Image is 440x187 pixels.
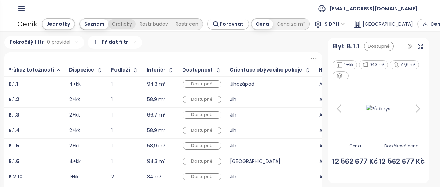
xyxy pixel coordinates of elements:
[9,173,23,180] font: B.2.10
[191,96,213,102] font: Dostupné
[9,82,18,86] a: B.1.1
[191,81,213,87] font: Dostupné
[230,68,302,72] div: Orientace obývacího pokoje
[102,38,128,45] font: Přidat filtr
[319,158,329,165] font: Ano
[147,158,166,165] font: 94,3 m²
[111,127,113,134] font: 1
[277,21,305,27] font: Cena za m²
[343,62,353,67] font: 4+kk
[332,156,378,166] font: 12 562 677 Kč
[69,158,81,165] font: 4+kk
[319,111,329,118] font: Ano
[69,111,80,118] font: 2+kk
[384,143,419,149] font: Doplňková cena
[147,142,165,149] font: 58,9 m²
[17,19,37,29] font: Ceník
[230,96,236,103] font: Jih
[111,142,113,149] font: 1
[379,156,425,166] font: 12 562 677 Kč
[319,96,329,103] font: Ano
[9,159,19,164] a: B.1.6
[111,80,113,87] font: 1
[230,127,236,134] font: Jih
[136,19,172,29] div: Rastr budov
[112,21,132,27] font: Graficky
[319,142,329,149] font: Ano
[9,144,19,148] a: B.1.5
[111,158,113,165] font: 1
[69,96,80,103] font: 2+kk
[147,68,165,72] div: Interiér
[147,111,166,118] font: 66,7 m²
[191,112,213,118] font: Dostupné
[147,80,166,87] font: 94,3 m²
[191,158,213,164] font: Dostupné
[9,128,20,133] a: B.1.4
[273,19,309,29] div: Cena za m²
[69,66,94,73] font: Dispozice
[191,143,213,148] font: Dostupné
[319,68,347,72] div: Nad garáží
[140,21,168,27] font: Rastr budov
[111,111,113,118] font: 1
[256,21,269,27] font: Cena
[9,175,23,179] a: B.2.10
[182,68,213,72] div: Dostupnost
[368,43,390,49] font: Dostupné
[359,103,398,114] img: Půdorys
[9,127,20,134] font: B.1.4
[84,21,104,27] font: Seznam
[191,127,213,133] font: Dostupné
[9,158,19,165] font: B.1.6
[324,19,345,29] span: S DPH
[111,68,130,72] div: Podlaží
[147,66,165,73] font: Interiér
[207,19,249,30] button: Porovnat
[9,80,18,87] font: B.1.1
[108,19,136,29] div: Graficky
[400,62,415,67] font: 77,6 m²
[69,68,94,72] div: Dispozice
[147,173,162,180] font: 34 m²
[9,111,19,118] font: B.1.3
[349,143,361,149] font: Cena
[8,68,54,72] div: Průkaz totožnosti
[230,173,236,180] font: Jih
[111,96,113,103] font: 1
[363,21,413,27] font: [GEOGRAPHIC_DATA]
[230,66,302,73] font: Orientace obývacího pokoje
[47,38,70,45] font: 0 pravidel
[69,80,81,87] font: 4+kk
[176,21,198,27] font: Rastr cen
[9,142,19,149] font: B.1.5
[230,142,236,149] font: Jih
[80,19,108,29] div: Seznam
[333,41,345,51] font: Byt
[46,21,70,27] font: Jednotky
[9,97,19,102] a: B.1.2
[182,66,213,73] font: Dostupnost
[319,127,329,134] font: Ano
[111,173,114,180] font: 2
[230,80,254,87] font: Jihozápad
[8,66,54,73] font: Průkaz totožnosti
[330,5,417,12] font: [EMAIL_ADDRESS][DOMAIN_NAME]
[9,113,19,117] a: B.1.3
[230,158,280,165] font: [GEOGRAPHIC_DATA]
[10,38,44,45] font: Pokročilý filtr
[147,127,165,134] font: 58,9 m²
[319,66,347,73] font: Nad garáží
[369,62,384,67] font: 94,3 m²
[172,19,202,29] div: Rastr cen
[191,174,213,179] font: Dostupné
[343,73,345,78] font: 1
[111,66,130,73] font: Podlaží
[69,142,80,149] font: 2+kk
[324,21,339,27] font: S DPH
[69,173,79,180] font: 1+kk
[147,96,165,103] font: 58,9 m²
[319,80,329,87] font: Ano
[319,173,329,180] font: Ano
[346,41,360,51] font: B.1.1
